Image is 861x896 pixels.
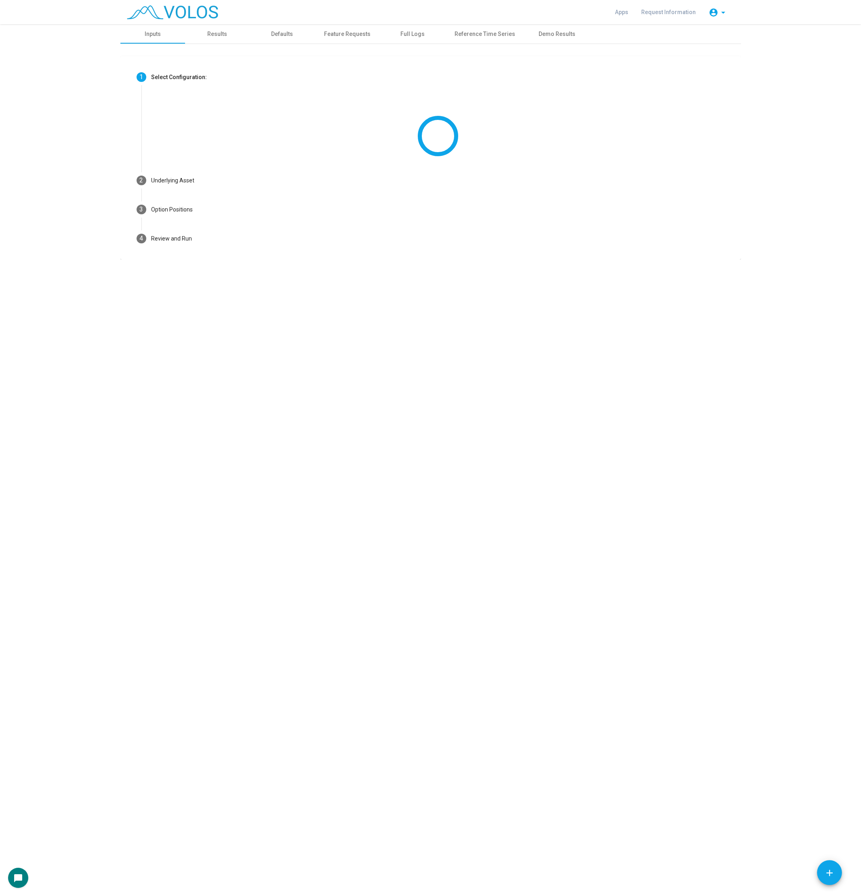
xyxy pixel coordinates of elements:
[817,860,842,885] button: Add icon
[13,873,23,883] mat-icon: chat_bubble
[718,8,728,17] mat-icon: arrow_drop_down
[608,5,635,19] a: Apps
[151,205,193,214] div: Option Positions
[139,234,143,242] span: 4
[455,30,515,38] div: Reference Time Series
[207,30,227,38] div: Results
[151,176,194,185] div: Underlying Asset
[324,30,371,38] div: Feature Requests
[139,73,143,81] span: 1
[615,9,628,15] span: Apps
[635,5,702,19] a: Request Information
[824,868,835,878] mat-icon: add
[139,176,143,184] span: 2
[709,8,718,17] mat-icon: account_circle
[139,205,143,213] span: 3
[271,30,293,38] div: Defaults
[539,30,575,38] div: Demo Results
[151,234,192,243] div: Review and Run
[145,30,161,38] div: Inputs
[151,73,207,82] div: Select Configuration:
[400,30,425,38] div: Full Logs
[641,9,696,15] span: Request Information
